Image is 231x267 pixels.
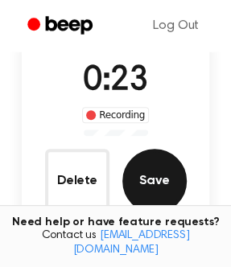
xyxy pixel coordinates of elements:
[16,10,107,42] a: Beep
[45,149,109,213] button: Delete Audio Record
[137,6,215,45] a: Log Out
[73,230,190,256] a: [EMAIL_ADDRESS][DOMAIN_NAME]
[83,64,147,98] span: 0:23
[82,107,149,123] div: Recording
[10,229,221,257] span: Contact us
[122,149,187,213] button: Save Audio Record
